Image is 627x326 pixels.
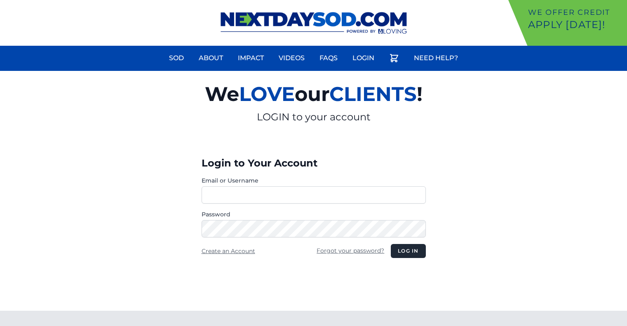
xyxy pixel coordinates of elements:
label: Password [202,210,426,218]
a: Forgot your password? [317,247,384,254]
span: CLIENTS [329,82,417,106]
a: Create an Account [202,247,255,255]
h3: Login to Your Account [202,157,426,170]
p: Apply [DATE]! [528,18,624,31]
a: About [194,48,228,68]
p: LOGIN to your account [109,110,518,124]
p: We offer Credit [528,7,624,18]
a: FAQs [315,48,343,68]
label: Email or Username [202,176,426,185]
a: Login [348,48,379,68]
span: LOVE [239,82,295,106]
a: Need Help? [409,48,463,68]
h2: We our ! [109,77,518,110]
a: Impact [233,48,269,68]
a: Videos [274,48,310,68]
button: Log in [391,244,425,258]
a: Sod [164,48,189,68]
